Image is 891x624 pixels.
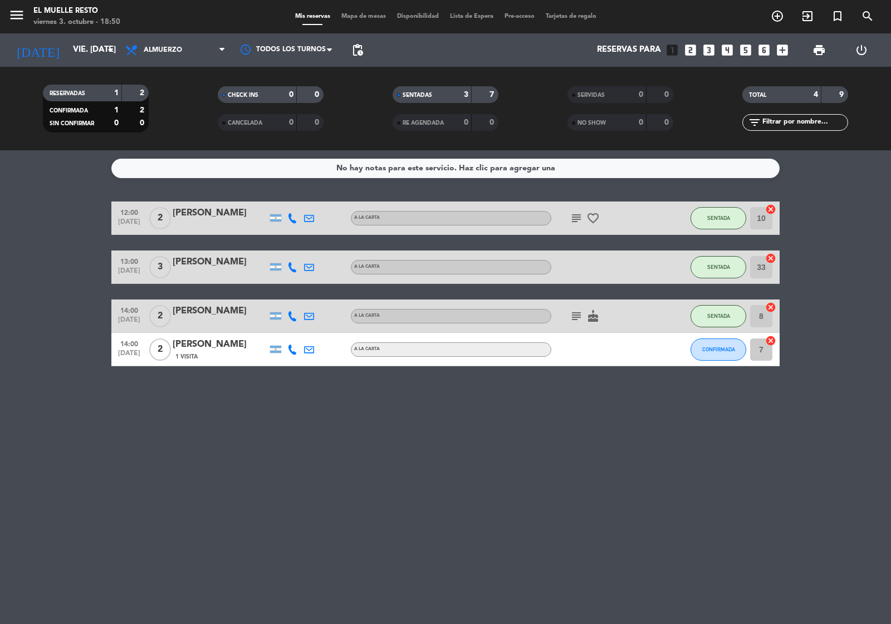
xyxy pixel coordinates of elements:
[683,43,698,57] i: looks_two
[444,13,499,19] span: Lista de Espera
[354,313,380,318] span: A LA CARTA
[175,352,198,361] span: 1 Visita
[173,255,267,269] div: [PERSON_NAME]
[140,106,146,114] strong: 2
[114,119,119,127] strong: 0
[33,17,120,28] div: viernes 3. octubre - 18:50
[839,91,846,99] strong: 9
[691,305,746,327] button: SENTADA
[577,92,605,98] span: SERVIDAS
[315,119,321,126] strong: 0
[702,346,735,352] span: CONFIRMADA
[336,162,555,175] div: No hay notas para este servicio. Haz clic para agregar una
[114,89,119,97] strong: 1
[149,207,171,229] span: 2
[771,9,784,23] i: add_circle_outline
[664,119,671,126] strong: 0
[749,92,766,98] span: TOTAL
[720,43,735,57] i: looks_4
[757,43,771,57] i: looks_6
[691,338,746,361] button: CONFIRMADA
[289,91,293,99] strong: 0
[586,309,600,323] i: cake
[499,13,540,19] span: Pre-acceso
[577,120,606,126] span: NO SHOW
[115,303,143,316] span: 14:00
[115,254,143,267] span: 13:00
[814,91,818,99] strong: 4
[765,204,776,215] i: cancel
[290,13,336,19] span: Mis reservas
[801,9,814,23] i: exit_to_app
[354,215,380,220] span: A LA CARTA
[8,7,25,27] button: menu
[738,43,753,57] i: looks_5
[391,13,444,19] span: Disponibilidad
[351,43,364,57] span: pending_actions
[597,45,661,55] span: Reservas para
[33,6,120,17] div: El Muelle Resto
[707,313,730,319] span: SENTADA
[570,212,583,225] i: subject
[831,9,844,23] i: turned_in_not
[173,206,267,220] div: [PERSON_NAME]
[50,121,94,126] span: SIN CONFIRMAR
[765,335,776,346] i: cancel
[812,43,826,57] span: print
[315,91,321,99] strong: 0
[289,119,293,126] strong: 0
[50,91,85,96] span: RESERVADAS
[665,43,679,57] i: looks_one
[173,337,267,352] div: [PERSON_NAME]
[140,89,146,97] strong: 2
[115,350,143,362] span: [DATE]
[8,38,67,62] i: [DATE]
[691,256,746,278] button: SENTADA
[115,205,143,218] span: 12:00
[149,305,171,327] span: 2
[855,43,868,57] i: power_settings_new
[114,106,119,114] strong: 1
[765,302,776,313] i: cancel
[702,43,716,57] i: looks_3
[50,108,88,114] span: CONFIRMADA
[354,264,380,269] span: A LA CARTA
[149,256,171,278] span: 3
[570,309,583,323] i: subject
[540,13,602,19] span: Tarjetas de regalo
[761,116,848,129] input: Filtrar por nombre...
[140,119,146,127] strong: 0
[115,316,143,329] span: [DATE]
[489,119,496,126] strong: 0
[104,43,117,57] i: arrow_drop_down
[464,119,468,126] strong: 0
[115,218,143,231] span: [DATE]
[336,13,391,19] span: Mapa de mesas
[403,120,444,126] span: RE AGENDADA
[639,119,643,126] strong: 0
[464,91,468,99] strong: 3
[748,116,761,129] i: filter_list
[639,91,643,99] strong: 0
[664,91,671,99] strong: 0
[228,120,262,126] span: CANCELADA
[489,91,496,99] strong: 7
[765,253,776,264] i: cancel
[840,33,883,67] div: LOG OUT
[354,347,380,351] span: A LA CARTA
[707,215,730,221] span: SENTADA
[691,207,746,229] button: SENTADA
[149,338,171,361] span: 2
[228,92,258,98] span: CHECK INS
[403,92,432,98] span: SENTADAS
[115,337,143,350] span: 14:00
[707,264,730,270] span: SENTADA
[8,7,25,23] i: menu
[144,46,182,54] span: Almuerzo
[586,212,600,225] i: favorite_border
[775,43,790,57] i: add_box
[861,9,874,23] i: search
[173,304,267,318] div: [PERSON_NAME]
[115,267,143,280] span: [DATE]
